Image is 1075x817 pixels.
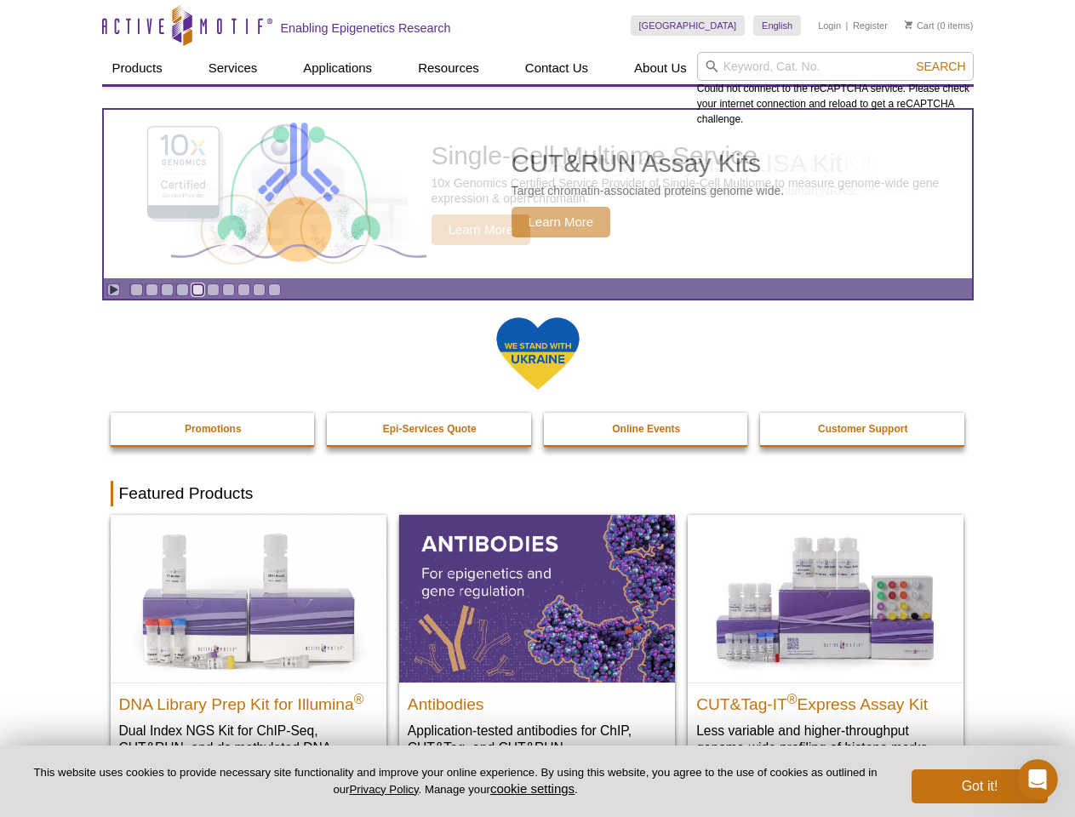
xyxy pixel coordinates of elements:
article: CUT&RUN Assay Kits [104,110,972,278]
h2: Featured Products [111,481,965,506]
a: Go to slide 6 [207,283,220,296]
sup: ® [787,691,798,706]
a: Promotions [111,413,317,445]
a: Customer Support [760,413,966,445]
a: All Antibodies Antibodies Application-tested antibodies for ChIP, CUT&Tag, and CUT&RUN. [399,515,675,773]
a: Resources [408,52,489,84]
button: Got it! [912,769,1048,803]
li: | [846,15,849,36]
input: Keyword, Cat. No. [697,52,974,81]
strong: Epi-Services Quote [383,423,477,435]
a: Go to slide 10 [268,283,281,296]
button: Search [911,59,970,74]
div: Could not connect to the reCAPTCHA service. Please check your internet connection and reload to g... [697,52,974,127]
a: Products [102,52,173,84]
a: CUT&RUN Assay Kits CUT&RUN Assay Kits Target chromatin-associated proteins genome wide. Learn More [104,110,972,278]
a: Go to slide 7 [222,283,235,296]
h2: DNA Library Prep Kit for Illumina [119,688,378,713]
img: Your Cart [905,20,912,29]
p: Application-tested antibodies for ChIP, CUT&Tag, and CUT&RUN. [408,722,666,757]
p: Less variable and higher-throughput genome-wide profiling of histone marks​. [696,722,955,757]
a: Online Events [544,413,750,445]
strong: Online Events [612,423,680,435]
a: About Us [624,52,697,84]
a: English [753,15,801,36]
span: Learn More [512,207,611,237]
a: Go to slide 1 [130,283,143,296]
p: Dual Index NGS Kit for ChIP-Seq, CUT&RUN, and ds methylated DNA assays. [119,722,378,774]
a: [GEOGRAPHIC_DATA] [631,15,746,36]
a: Go to slide 2 [146,283,158,296]
a: Go to slide 8 [237,283,250,296]
a: Login [818,20,841,31]
h2: Antibodies [408,688,666,713]
a: Toggle autoplay [107,283,120,296]
a: Contact Us [515,52,598,84]
a: Go to slide 5 [192,283,204,296]
img: DNA Library Prep Kit for Illumina [111,515,386,682]
a: Services [198,52,268,84]
a: Go to slide 3 [161,283,174,296]
a: Cart [905,20,935,31]
a: Applications [293,52,382,84]
a: DNA Library Prep Kit for Illumina DNA Library Prep Kit for Illumina® Dual Index NGS Kit for ChIP-... [111,515,386,790]
h2: CUT&RUN Assay Kits [512,151,785,176]
a: Go to slide 4 [176,283,189,296]
a: Register [853,20,888,31]
img: All Antibodies [399,515,675,682]
strong: Promotions [185,423,242,435]
sup: ® [354,691,364,706]
h2: Enabling Epigenetics Research [281,20,451,36]
img: CUT&RUN Assay Kits [171,117,426,272]
h2: CUT&Tag-IT Express Assay Kit [696,688,955,713]
p: Target chromatin-associated proteins genome wide. [512,183,785,198]
img: We Stand With Ukraine [495,316,580,391]
span: Search [916,60,965,73]
a: Go to slide 9 [253,283,266,296]
strong: Customer Support [818,423,907,435]
button: cookie settings [490,781,575,796]
li: (0 items) [905,15,974,36]
iframe: Intercom live chat [1017,759,1058,800]
img: CUT&Tag-IT® Express Assay Kit [688,515,963,682]
a: Privacy Policy [349,783,418,796]
a: Epi-Services Quote [327,413,533,445]
a: CUT&Tag-IT® Express Assay Kit CUT&Tag-IT®Express Assay Kit Less variable and higher-throughput ge... [688,515,963,773]
p: This website uses cookies to provide necessary site functionality and improve your online experie... [27,765,883,797]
